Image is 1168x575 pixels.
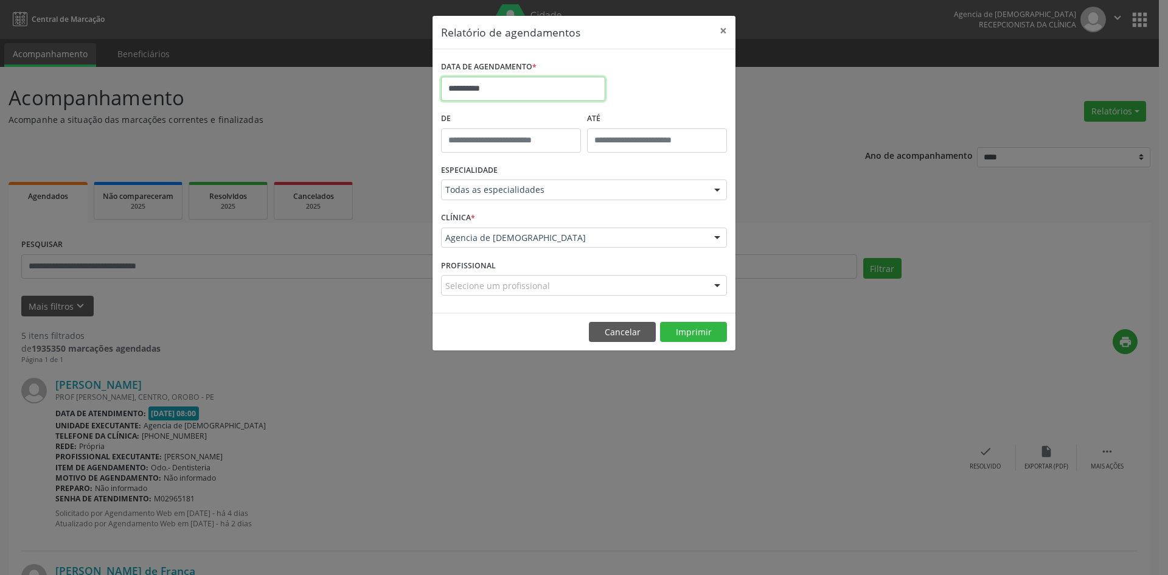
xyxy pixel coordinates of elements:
h5: Relatório de agendamentos [441,24,580,40]
label: PROFISSIONAL [441,256,496,275]
span: Todas as especialidades [445,184,702,196]
label: De [441,110,581,128]
label: DATA DE AGENDAMENTO [441,58,537,77]
span: Agencia de [DEMOGRAPHIC_DATA] [445,232,702,244]
label: ESPECIALIDADE [441,161,498,180]
span: Selecione um profissional [445,279,550,292]
label: ATÉ [587,110,727,128]
label: CLÍNICA [441,209,475,228]
button: Cancelar [589,322,656,343]
button: Close [711,16,735,46]
button: Imprimir [660,322,727,343]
